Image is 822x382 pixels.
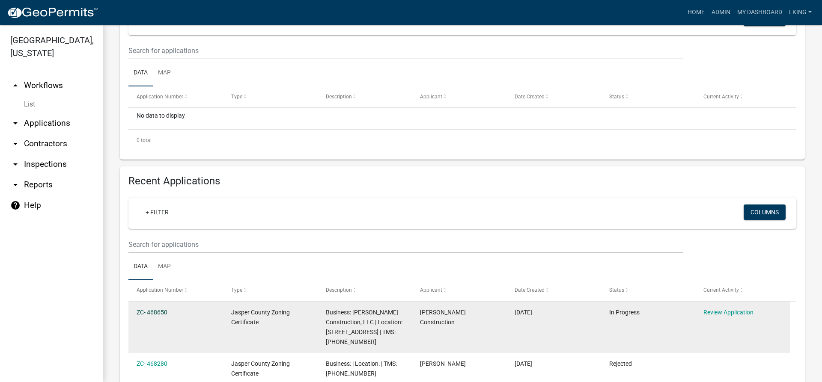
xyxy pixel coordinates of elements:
datatable-header-cell: Applicant [412,280,506,301]
span: Status [609,287,624,293]
span: Date Created [515,287,545,293]
span: Rejected [609,360,632,367]
span: Type [231,287,242,293]
a: + Filter [139,204,176,220]
span: 08/25/2025 [515,309,532,316]
datatable-header-cell: Status [601,86,696,107]
a: ZC- 468280 [137,360,167,367]
a: Map [153,59,176,87]
span: Jarrell Brothers Construction [420,309,466,326]
i: help [10,200,21,210]
span: Type [231,94,242,100]
span: Jasper County Zoning Certificate [231,360,290,377]
i: arrow_drop_down [10,180,21,190]
span: Status [609,94,624,100]
span: Current Activity [703,94,739,100]
datatable-header-cell: Status [601,280,696,301]
datatable-header-cell: Current Activity [695,86,790,107]
input: Search for applications [128,236,683,253]
span: Application Number [137,94,183,100]
a: Data [128,59,153,87]
i: arrow_drop_down [10,139,21,149]
span: Date Created [515,94,545,100]
span: Description [326,287,352,293]
span: Application Number [137,287,183,293]
a: LKING [786,4,815,21]
button: Columns [744,204,786,220]
datatable-header-cell: Description [317,86,412,107]
span: Current Activity [703,287,739,293]
span: In Progress [609,309,640,316]
a: My Dashboard [734,4,786,21]
datatable-header-cell: Type [223,86,318,107]
span: Business: Jarrell Brothers Construction, LLC | Location: 378 BROWN COVE RD | TMS: 080-00-03-119 [326,309,402,345]
datatable-header-cell: Date Created [506,86,601,107]
datatable-header-cell: Date Created [506,280,601,301]
span: Jasper County Zoning Certificate [231,309,290,326]
a: Data [128,253,153,281]
i: arrow_drop_down [10,118,21,128]
span: 08/23/2025 [515,360,532,367]
a: Review Application [703,309,753,316]
span: Benjamin Payne [420,360,466,367]
datatable-header-cell: Application Number [128,280,223,301]
a: Home [684,4,708,21]
datatable-header-cell: Applicant [412,86,506,107]
datatable-header-cell: Type [223,280,318,301]
span: Applicant [420,94,442,100]
datatable-header-cell: Description [317,280,412,301]
a: Map [153,253,176,281]
datatable-header-cell: Application Number [128,86,223,107]
a: ZC- 468650 [137,309,167,316]
a: Admin [708,4,734,21]
div: No data to display [128,108,796,129]
i: arrow_drop_down [10,159,21,169]
i: arrow_drop_up [10,80,21,91]
datatable-header-cell: Current Activity [695,280,790,301]
span: Description [326,94,352,100]
h4: Recent Applications [128,175,796,187]
input: Search for applications [128,42,683,59]
span: Business: | Location: | TMS: 063-16-02-003 [326,360,397,377]
span: Applicant [420,287,442,293]
div: 0 total [128,130,796,151]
